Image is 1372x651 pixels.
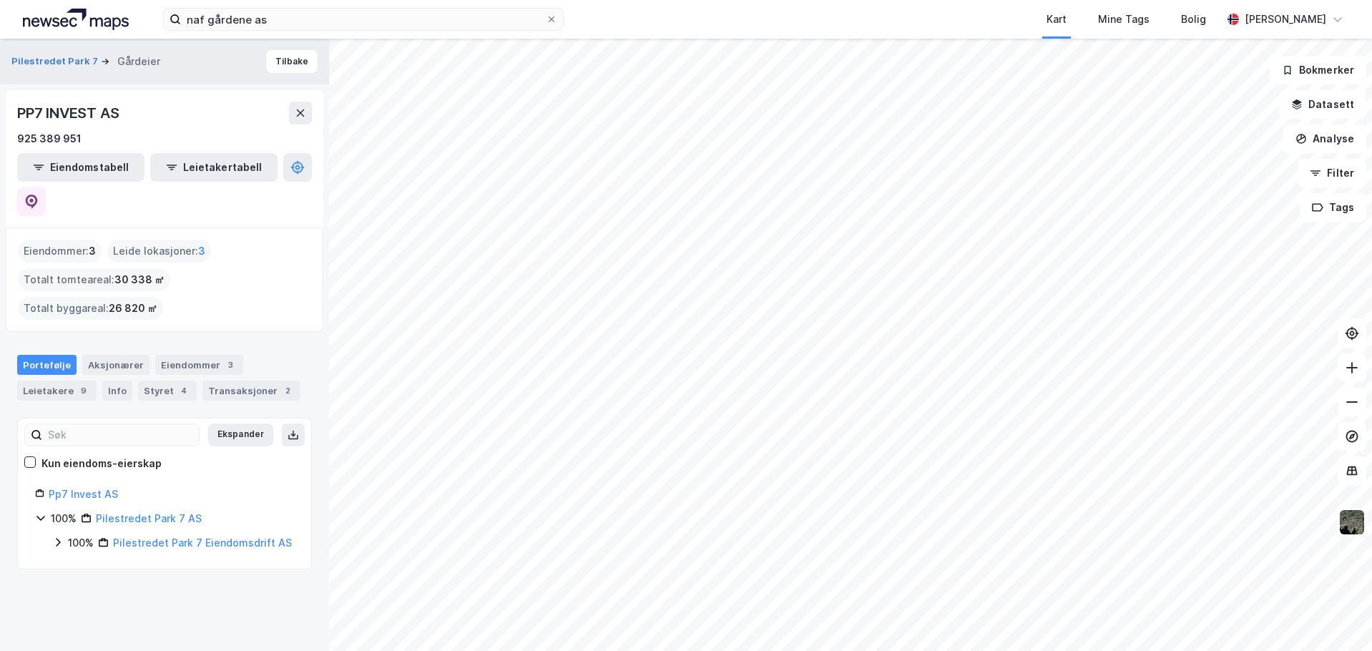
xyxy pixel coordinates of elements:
[117,53,160,70] div: Gårdeier
[17,130,82,147] div: 925 389 951
[181,9,546,30] input: Søk på adresse, matrikkel, gårdeiere, leietakere eller personer
[1270,56,1366,84] button: Bokmerker
[114,271,165,288] span: 30 338 ㎡
[17,153,144,182] button: Eiendomstabell
[23,9,129,30] img: logo.a4113a55bc3d86da70a041830d287a7e.svg
[102,381,132,401] div: Info
[1098,11,1150,28] div: Mine Tags
[1300,193,1366,222] button: Tags
[82,355,150,375] div: Aksjonærer
[1245,11,1326,28] div: [PERSON_NAME]
[68,534,94,552] div: 100%
[1181,11,1206,28] div: Bolig
[49,488,118,500] a: Pp7 Invest AS
[202,381,300,401] div: Transaksjoner
[109,300,157,317] span: 26 820 ㎡
[18,297,163,320] div: Totalt byggareal :
[280,383,295,398] div: 2
[150,153,278,182] button: Leietakertabell
[1338,509,1366,536] img: 9k=
[1300,582,1372,651] iframe: Chat Widget
[51,510,77,527] div: 100%
[17,381,97,401] div: Leietakere
[208,424,273,446] button: Ekspander
[155,355,243,375] div: Eiendommer
[1283,124,1366,153] button: Analyse
[41,455,162,472] div: Kun eiendoms-eierskap
[266,50,318,73] button: Tilbake
[1298,159,1366,187] button: Filter
[42,424,199,446] input: Søk
[177,383,191,398] div: 4
[11,54,101,69] button: Pilestredet Park 7
[89,243,96,260] span: 3
[96,512,202,524] a: Pilestredet Park 7 AS
[17,102,122,124] div: PP7 INVEST AS
[198,243,205,260] span: 3
[18,268,170,291] div: Totalt tomteareal :
[17,355,77,375] div: Portefølje
[18,240,102,263] div: Eiendommer :
[1047,11,1067,28] div: Kart
[138,381,197,401] div: Styret
[1279,90,1366,119] button: Datasett
[77,383,91,398] div: 9
[113,537,292,549] a: Pilestredet Park 7 Eiendomsdrift AS
[223,358,237,372] div: 3
[107,240,211,263] div: Leide lokasjoner :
